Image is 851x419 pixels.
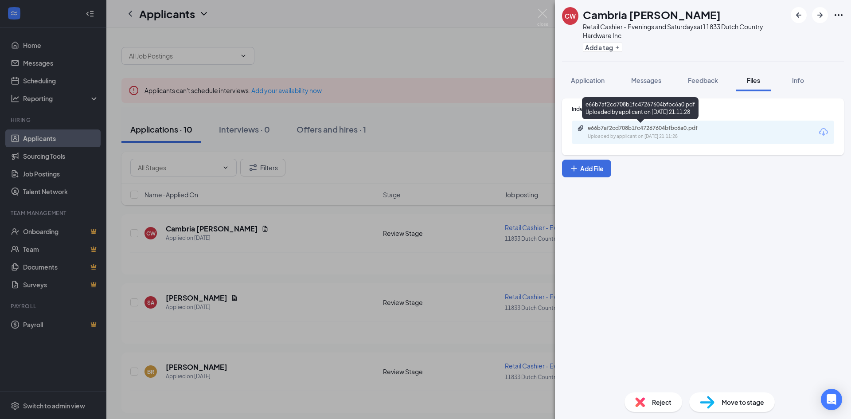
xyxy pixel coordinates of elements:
div: e66b7af2cd708b1fc47267604bfbc6a0.pdf [588,125,712,132]
svg: Ellipses [833,10,844,20]
span: Messages [631,76,661,84]
div: Uploaded by applicant on [DATE] 21:11:28 [588,133,721,140]
button: Add FilePlus [562,160,611,177]
svg: Paperclip [577,125,584,132]
span: Feedback [688,76,718,84]
div: Open Intercom Messenger [821,389,842,410]
span: Application [571,76,605,84]
svg: Download [818,127,829,137]
button: PlusAdd a tag [583,43,622,52]
h1: Cambria [PERSON_NAME] [583,7,721,22]
svg: ArrowRight [815,10,825,20]
span: Move to stage [722,397,764,407]
div: CW [565,12,576,20]
span: Info [792,76,804,84]
div: e66b7af2cd708b1fc47267604bfbc6a0.pdf Uploaded by applicant on [DATE] 21:11:28 [582,97,699,119]
div: Indeed Resume [572,105,834,113]
div: Retail Cashier - Evenings and Saturdays at 11833 Dutch Country Hardware Inc [583,22,786,40]
span: Files [747,76,760,84]
button: ArrowRight [812,7,828,23]
button: ArrowLeftNew [791,7,807,23]
svg: ArrowLeftNew [793,10,804,20]
svg: Plus [570,164,578,173]
span: Reject [652,397,671,407]
svg: Plus [615,45,620,50]
a: Paperclipe66b7af2cd708b1fc47267604bfbc6a0.pdfUploaded by applicant on [DATE] 21:11:28 [577,125,721,140]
